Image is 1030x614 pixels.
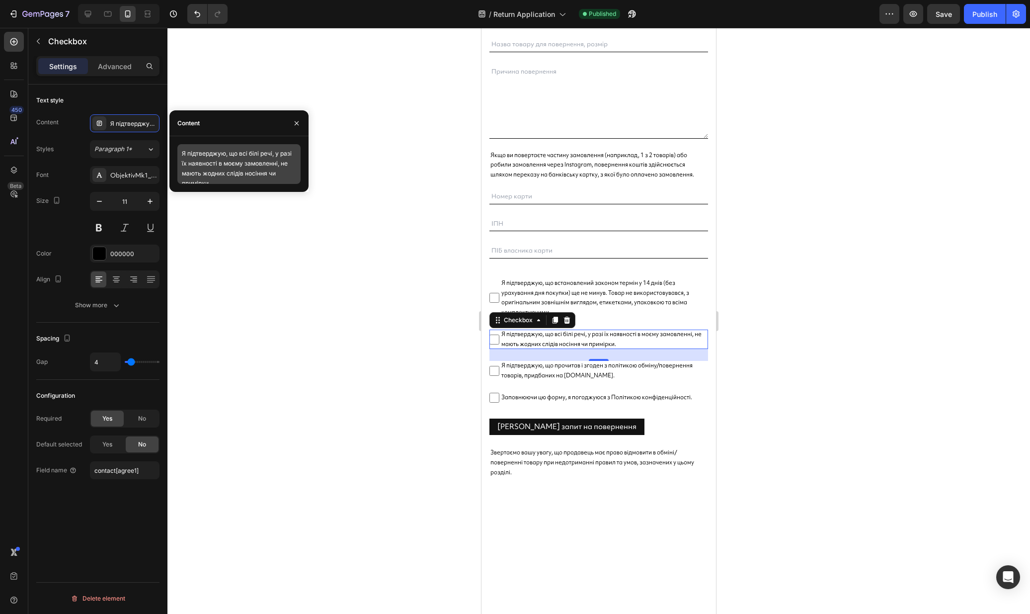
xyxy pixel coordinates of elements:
button: 7 [4,4,74,24]
div: Default selected [36,440,82,449]
div: Size [36,194,63,208]
p: Settings [49,61,77,72]
button: Save [927,4,960,24]
p: Advanced [98,61,132,72]
div: Styles [36,145,54,154]
button: Publish [964,4,1006,24]
div: Show more [75,300,121,310]
div: Delete element [71,593,125,605]
iframe: Design area [481,28,716,614]
div: Content [36,118,59,127]
div: Content [177,119,200,128]
div: Font [36,171,49,179]
button: Show more [36,296,159,314]
span: Yes [102,440,112,449]
button: Delete element [36,591,159,607]
div: Publish [972,9,997,19]
span: Return Application [493,9,555,19]
div: Required [36,414,62,423]
div: Field name [36,466,77,475]
div: Align [36,273,64,286]
p: 7 [65,8,70,20]
div: Я підтверджую, що всі білі речі, у разі їх наявності в моєму замовленні, не мають жодних слідів н... [110,119,157,128]
input: Auto [90,353,120,371]
div: 000000 [110,250,157,259]
div: Undo/Redo [187,4,228,24]
div: Spacing [36,332,73,346]
p: Checkbox [48,35,156,47]
div: ObjektivMk1_Rg [110,171,157,180]
span: Paragraph 1* [94,145,132,154]
div: 450 [9,106,24,114]
div: Gap [36,357,48,366]
div: Beta [7,182,24,190]
span: Yes [102,414,112,423]
button: Paragraph 1* [90,140,159,158]
span: / [489,9,491,19]
div: Color [36,249,52,258]
div: Text style [36,96,64,105]
span: No [138,414,146,423]
div: Configuration [36,391,75,400]
span: Save [936,10,952,18]
div: Open Intercom Messenger [996,565,1020,589]
span: No [138,440,146,449]
span: Published [589,9,616,18]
